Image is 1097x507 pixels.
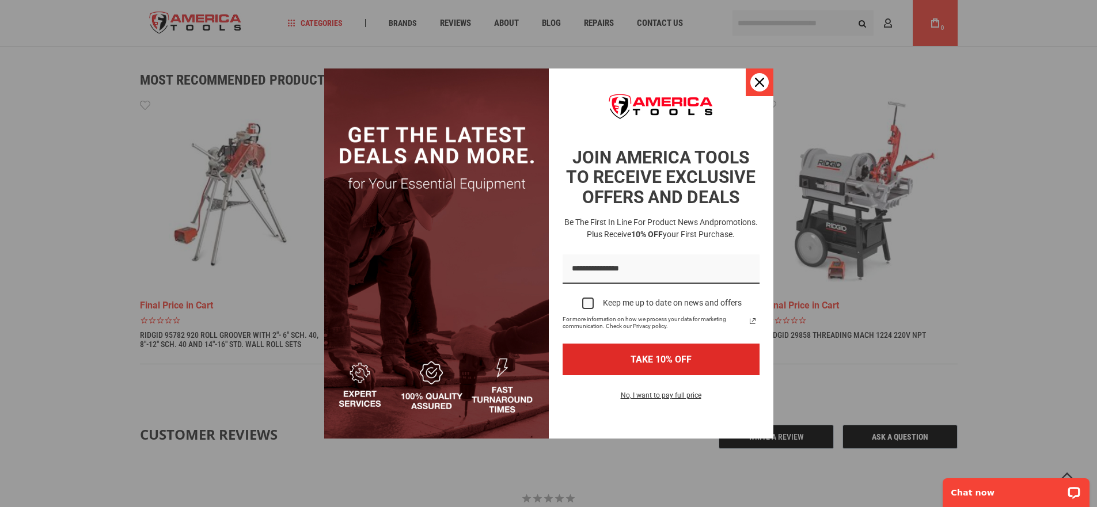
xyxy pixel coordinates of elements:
[603,298,742,308] div: Keep me up to date on news and offers
[935,471,1097,507] iframe: LiveChat chat widget
[631,230,663,239] strong: 10% OFF
[563,344,760,375] button: TAKE 10% OFF
[566,147,756,207] strong: JOIN AMERICA TOOLS TO RECEIVE EXCLUSIVE OFFERS AND DEALS
[746,314,760,328] svg: link icon
[563,316,746,330] span: For more information on how we process your data for marketing communication. Check our Privacy p...
[746,314,760,328] a: Read our Privacy Policy
[755,78,764,87] svg: close icon
[560,216,762,241] h3: Be the first in line for product news and
[563,254,760,284] input: Email field
[746,68,773,96] button: Close
[612,389,711,409] button: No, I want to pay full price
